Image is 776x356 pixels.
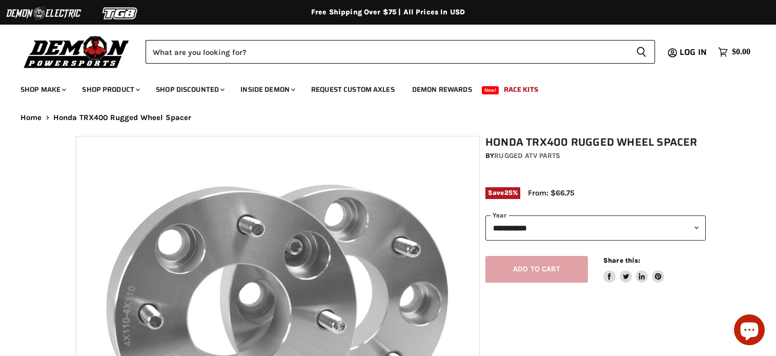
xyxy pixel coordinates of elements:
aside: Share this: [603,256,664,283]
span: $0.00 [732,47,750,57]
span: Save % [485,187,520,199]
form: Product [146,40,655,64]
a: Inside Demon [233,79,301,100]
inbox-online-store-chat: Shopify online store chat [731,314,768,348]
img: TGB Logo 2 [82,4,159,23]
a: Shop Product [74,79,146,100]
input: Search [146,40,628,64]
span: Share this: [603,256,640,264]
a: Rugged ATV Parts [494,151,560,160]
a: Shop Make [13,79,72,100]
h1: Honda TRX400 Rugged Wheel Spacer [485,136,706,149]
img: Demon Electric Logo 2 [5,4,82,23]
span: From: $66.75 [528,188,575,197]
a: Home [21,113,42,122]
span: New! [482,86,499,94]
a: Race Kits [496,79,546,100]
button: Search [628,40,655,64]
a: Demon Rewards [404,79,480,100]
img: Demon Powersports [21,33,133,70]
ul: Main menu [13,75,748,100]
a: $0.00 [713,45,755,60]
a: Request Custom Axles [303,79,402,100]
a: Shop Discounted [148,79,231,100]
div: by [485,150,706,162]
select: year [485,215,706,241]
a: Log in [675,48,713,57]
span: Log in [680,46,707,58]
span: 25 [504,189,513,196]
span: Honda TRX400 Rugged Wheel Spacer [53,113,192,122]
